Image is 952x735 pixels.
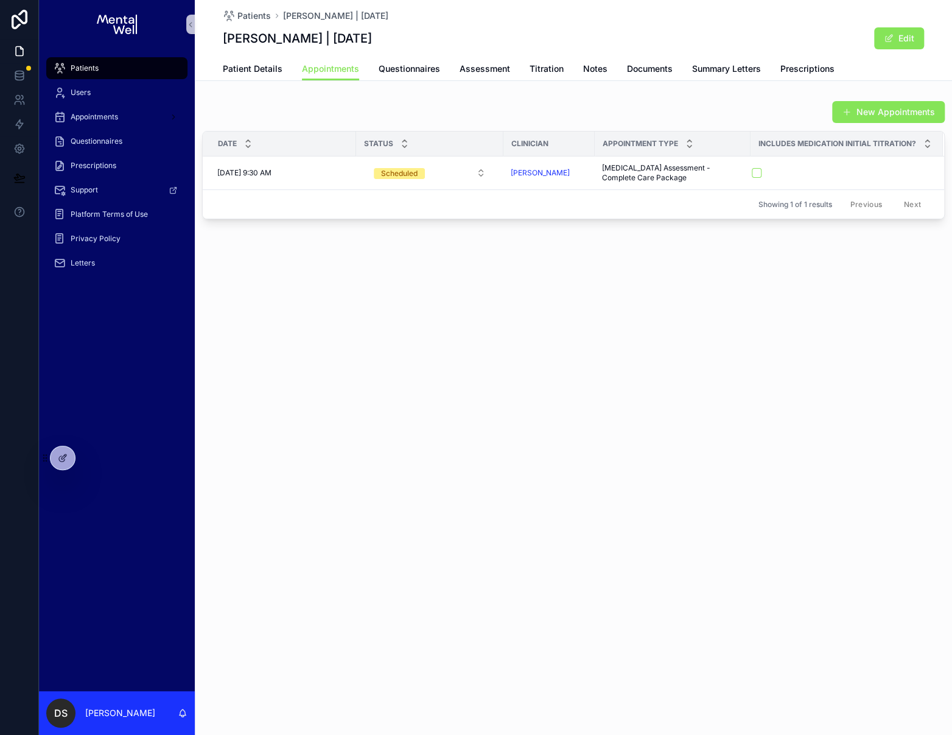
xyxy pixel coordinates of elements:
[302,58,359,81] a: Appointments
[583,63,607,75] span: Notes
[46,106,187,128] a: Appointments
[71,161,116,171] span: Prescriptions
[97,15,136,34] img: App logo
[379,58,440,82] a: Questionnaires
[780,58,835,82] a: Prescriptions
[364,162,495,184] button: Select Button
[363,161,496,185] a: Select Button
[46,179,187,201] a: Support
[511,168,570,178] a: [PERSON_NAME]
[627,58,673,82] a: Documents
[283,10,388,22] a: [PERSON_NAME] | [DATE]
[46,252,187,274] a: Letters
[46,130,187,152] a: Questionnaires
[223,58,282,82] a: Patient Details
[530,63,564,75] span: Titration
[71,136,122,146] span: Questionnaires
[46,228,187,250] a: Privacy Policy
[54,706,68,720] span: DS
[460,58,510,82] a: Assessment
[71,234,121,244] span: Privacy Policy
[364,139,393,149] span: Status
[381,168,418,179] div: Scheduled
[692,63,761,75] span: Summary Letters
[511,139,548,149] span: Clinician
[583,58,607,82] a: Notes
[46,82,187,104] a: Users
[46,155,187,177] a: Prescriptions
[460,63,510,75] span: Assessment
[758,200,831,209] span: Showing 1 of 1 results
[71,88,91,97] span: Users
[758,139,916,149] span: Includes Medication Initial Titration?
[874,27,924,49] button: Edit
[603,139,678,149] span: Appointment Type
[71,258,95,268] span: Letters
[218,139,237,149] span: Date
[302,63,359,75] span: Appointments
[627,63,673,75] span: Documents
[530,58,564,82] a: Titration
[39,49,195,290] div: scrollable content
[692,58,761,82] a: Summary Letters
[46,57,187,79] a: Patients
[237,10,271,22] span: Patients
[71,209,148,219] span: Platform Terms of Use
[223,30,372,47] h1: [PERSON_NAME] | [DATE]
[223,63,282,75] span: Patient Details
[832,101,945,123] button: New Appointments
[71,63,99,73] span: Patients
[71,185,98,195] span: Support
[511,168,587,178] a: [PERSON_NAME]
[223,10,271,22] a: Patients
[217,168,349,178] a: [DATE] 9:30 AM
[217,168,271,178] span: [DATE] 9:30 AM
[602,163,743,183] a: [MEDICAL_DATA] Assessment - Complete Care Package
[71,112,118,122] span: Appointments
[379,63,440,75] span: Questionnaires
[780,63,835,75] span: Prescriptions
[46,203,187,225] a: Platform Terms of Use
[85,707,155,719] p: [PERSON_NAME]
